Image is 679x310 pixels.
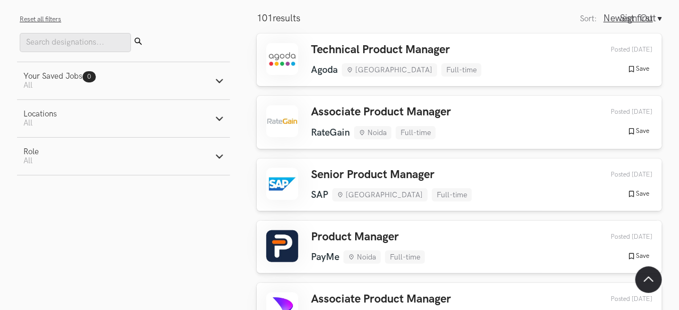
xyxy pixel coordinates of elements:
li: Full-time [396,126,436,139]
p: results [257,13,300,24]
button: Save [624,252,652,261]
li: [GEOGRAPHIC_DATA] [342,63,437,77]
span: 0 [87,73,91,81]
span: All [23,156,32,165]
h3: Associate Product Manager [311,292,531,306]
li: RateGain [311,127,350,138]
button: Your Saved Jobs0 All [17,62,230,99]
li: Agoda [311,64,338,76]
li: [GEOGRAPHIC_DATA] [332,188,428,202]
li: Full-time [441,63,481,77]
button: Newest first, Sort: [603,13,662,24]
div: 15th Aug [586,295,652,303]
a: Technical Product Manager Agoda [GEOGRAPHIC_DATA] Full-time Posted [DATE] Save [257,33,662,86]
li: Noida [354,126,391,139]
div: 15th Aug [586,171,652,179]
h3: Technical Product Manager [311,43,481,57]
span: All [23,81,32,90]
button: LocationsAll [17,100,230,137]
li: PayMe [311,252,339,263]
div: Locations [23,110,57,119]
div: 15th Aug [586,108,652,116]
input: Search [20,33,131,52]
label: Sort: [580,14,597,23]
a: Associate Product Manager RateGain Noida Full-time Posted [DATE] Save [257,96,662,148]
a: Senior Product Manager SAP [GEOGRAPHIC_DATA] Full-time Posted [DATE] Save [257,158,662,211]
li: Noida [343,250,381,264]
span: Newest first [603,13,653,24]
button: Save [624,189,652,199]
div: Your Saved Jobs [23,72,96,81]
a: Product Manager PayMe Noida Full-time Posted [DATE] Save [257,221,662,273]
button: RoleAll [17,138,230,175]
span: All [23,119,32,128]
div: 15th Aug [586,233,652,241]
div: Role [23,147,39,156]
h3: Associate Product Manager [311,105,451,119]
h3: Product Manager [311,230,425,244]
button: Save [624,64,652,74]
li: SAP [311,189,328,200]
li: Full-time [432,188,472,202]
h3: Senior Product Manager [311,168,472,182]
span: 101 [257,13,273,24]
a: Sign Out [620,6,662,30]
li: Full-time [385,250,425,264]
button: Reset all filters [20,15,61,23]
div: 15th Aug [586,46,652,54]
button: Save [624,127,652,136]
